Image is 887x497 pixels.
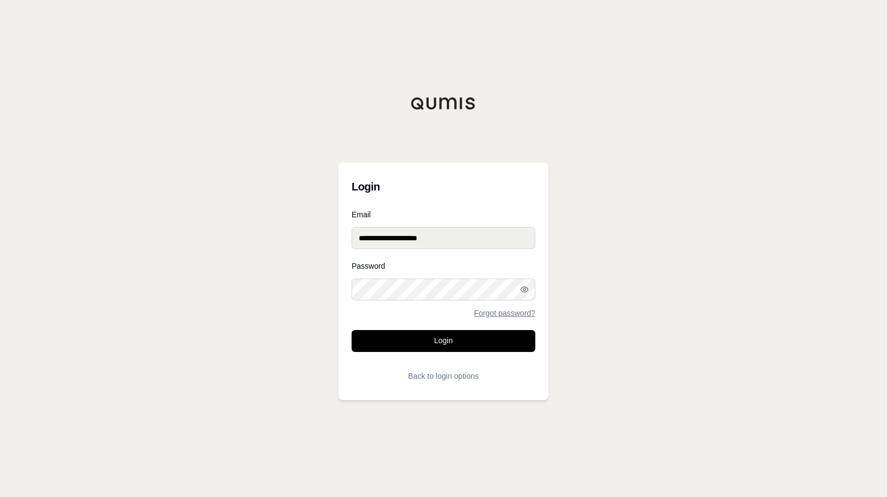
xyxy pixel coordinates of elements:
label: Email [352,211,535,218]
button: Back to login options [352,365,535,387]
label: Password [352,262,535,270]
button: Login [352,330,535,352]
img: Qumis [411,97,476,110]
a: Forgot password? [474,309,535,317]
h3: Login [352,176,535,198]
